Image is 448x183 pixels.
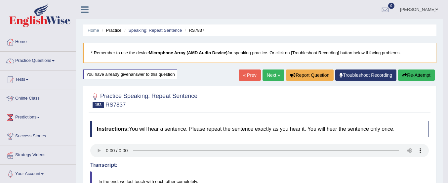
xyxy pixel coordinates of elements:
a: « Prev [239,69,261,81]
li: Practice [100,27,121,33]
b: Microphone Array (AMD Audio Device) [149,50,227,55]
a: Your Account [0,165,76,181]
small: RS7837 [105,102,126,108]
a: Online Class [0,89,76,106]
b: Instructions: [97,126,129,132]
button: Report Question [286,69,334,81]
a: Home [0,33,76,49]
h4: Transcript: [90,162,429,168]
blockquote: * Remember to use the device for speaking practice. Or click on [Troubleshoot Recording] button b... [83,43,436,63]
span: 0 [388,3,395,9]
a: Practice Questions [0,52,76,68]
h4: You will hear a sentence. Please repeat the sentence exactly as you hear it. You will hear the se... [90,121,429,137]
a: Predictions [0,108,76,125]
div: You have already given answer to this question [83,69,177,79]
a: Tests [0,70,76,87]
button: Re-Attempt [398,69,435,81]
li: RS7837 [183,27,204,33]
a: Next » [263,69,284,81]
span: 153 [93,102,104,108]
a: Speaking: Repeat Sentence [128,28,182,33]
a: Home [88,28,99,33]
a: Strategy Videos [0,146,76,162]
h2: Practice Speaking: Repeat Sentence [90,91,197,108]
a: Success Stories [0,127,76,144]
a: Troubleshoot Recording [335,69,396,81]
